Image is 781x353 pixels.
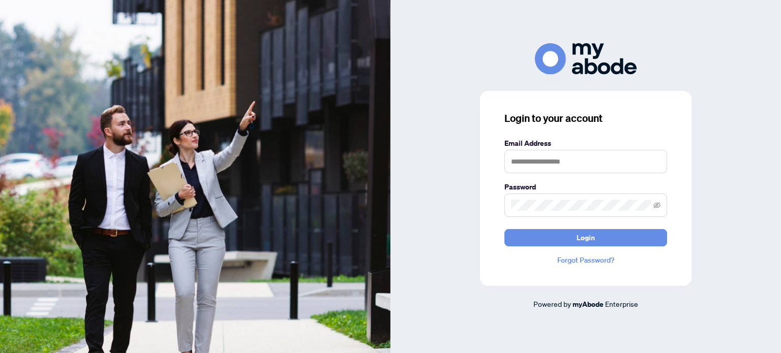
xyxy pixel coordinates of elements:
[504,181,667,192] label: Password
[573,299,604,310] a: myAbode
[504,254,667,266] a: Forgot Password?
[577,230,595,246] span: Login
[605,299,638,308] span: Enterprise
[653,202,660,209] span: eye-invisible
[504,138,667,149] label: Email Address
[504,111,667,125] h3: Login to your account
[533,299,571,308] span: Powered by
[535,43,637,74] img: ma-logo
[504,229,667,246] button: Login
